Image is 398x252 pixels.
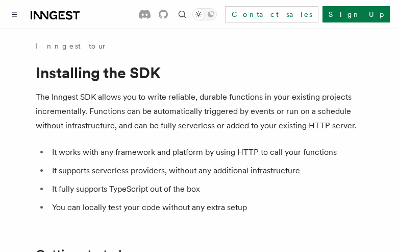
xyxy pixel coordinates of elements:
[49,145,362,159] li: It works with any framework and platform by using HTTP to call your functions
[49,182,362,196] li: It fully supports TypeScript out of the box
[322,6,390,22] a: Sign Up
[36,41,107,51] a: Inngest tour
[8,8,20,20] button: Toggle navigation
[36,63,362,82] h1: Installing the SDK
[36,90,362,133] p: The Inngest SDK allows you to write reliable, durable functions in your existing projects increme...
[225,6,318,22] a: Contact sales
[49,164,362,178] li: It supports serverless providers, without any additional infrastructure
[176,8,188,20] button: Find something...
[49,200,362,215] li: You can locally test your code without any extra setup
[192,8,217,20] button: Toggle dark mode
